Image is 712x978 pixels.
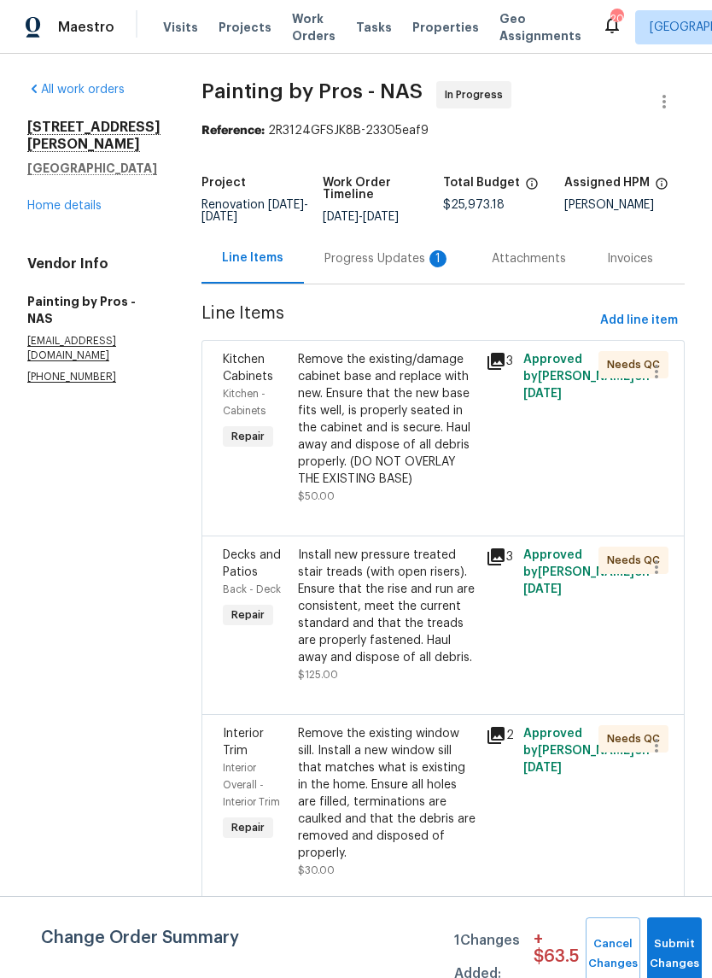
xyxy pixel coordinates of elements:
span: The total cost of line items that have been proposed by Opendoor. This sum includes line items th... [525,177,539,199]
span: Interior Overall - Interior Trim [223,763,280,807]
span: Approved by [PERSON_NAME] on [523,354,650,400]
div: Install new pressure treated stair treads (with open risers). Ensure that the rise and run are co... [298,547,476,666]
div: Progress Updates [324,250,451,267]
span: $125.00 [298,670,338,680]
div: [PERSON_NAME] [564,199,686,211]
b: Reference: [201,125,265,137]
span: Projects [219,19,271,36]
span: Decks and Patios [223,549,281,578]
span: [DATE] [323,211,359,223]
span: $50.00 [298,491,335,501]
span: Properties [412,19,479,36]
span: Approved by [PERSON_NAME] on [523,549,650,595]
div: 3 [486,547,513,567]
span: [DATE] [523,583,562,595]
span: Needs QC [607,356,667,373]
h5: Work Order Timeline [323,177,444,201]
div: 1 [429,250,446,267]
span: [DATE] [523,388,562,400]
span: Needs QC [607,552,667,569]
div: 20 [610,10,622,27]
span: Repair [225,428,271,445]
a: All work orders [27,84,125,96]
h5: Total Budget [443,177,520,189]
div: Invoices [607,250,653,267]
span: [DATE] [523,762,562,774]
span: [DATE] [201,211,237,223]
span: - [323,211,399,223]
h5: Assigned HPM [564,177,650,189]
span: Renovation [201,199,308,223]
span: In Progress [445,86,510,103]
span: Repair [225,606,271,624]
div: Line Items [222,249,283,266]
span: $25,973.18 [443,199,505,211]
span: $30.00 [298,865,335,876]
div: 2 [486,725,513,746]
a: Home details [27,200,102,212]
span: The hpm assigned to this work order. [655,177,668,199]
span: Tasks [356,21,392,33]
span: - [201,199,308,223]
span: [DATE] [363,211,399,223]
div: 2R3124GFSJK8B-23305eaf9 [201,122,685,139]
span: Add line item [600,310,678,331]
span: [DATE] [268,199,304,211]
div: 3 [486,351,513,372]
h5: Painting by Pros - NAS [27,293,160,327]
h5: Project [201,177,246,189]
span: Cancel Changes [594,934,632,974]
span: Kitchen Cabinets [223,354,273,383]
span: Interior Trim [223,728,264,757]
span: Approved by [PERSON_NAME] on [523,728,650,774]
span: Line Items [201,305,593,337]
div: Remove the existing/damage cabinet base and replace with new. Ensure that the new base fits well,... [298,351,476,488]
div: Remove the existing window sill. Install a new window sill that matches what is existing in the h... [298,725,476,862]
span: Kitchen - Cabinets [223,389,266,416]
div: Attachments [492,250,566,267]
span: Work Orders [292,10,336,44]
span: Needs QC [607,730,667,747]
span: Back - Deck [223,584,281,594]
span: Painting by Pros - NAS [201,81,423,102]
span: Maestro [58,19,114,36]
span: Visits [163,19,198,36]
h4: Vendor Info [27,255,160,272]
span: Geo Assignments [499,10,581,44]
span: Repair [225,819,271,836]
button: Add line item [593,305,685,337]
span: Submit Changes [656,934,693,974]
